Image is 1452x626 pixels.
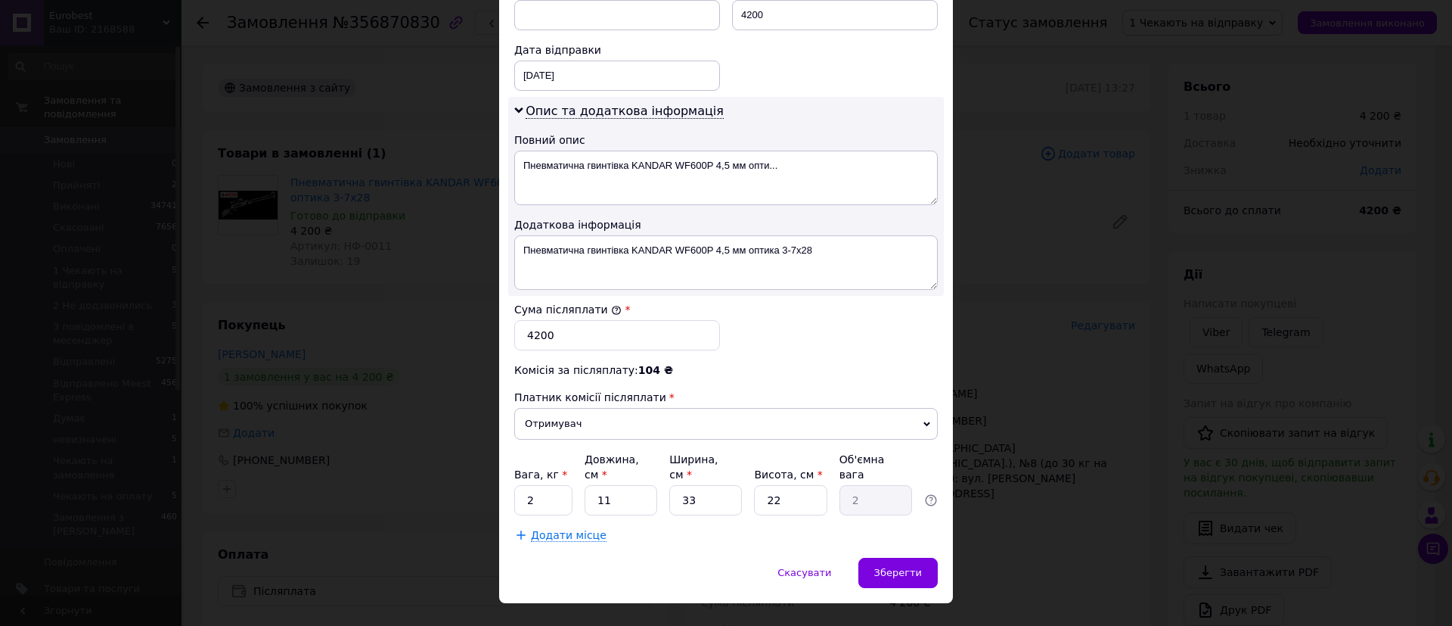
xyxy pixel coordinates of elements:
div: Комісія за післяплату: [514,363,938,378]
span: Опис та додаткова інформація [526,104,724,119]
div: Об'ємна вага [839,452,912,482]
span: Отримувач [514,408,938,440]
div: Дата відправки [514,42,720,58]
label: Ширина, см [669,453,718,481]
label: Висота, см [754,469,822,481]
span: Платник комісії післяплати [514,391,666,403]
span: Додати місце [531,529,607,542]
label: Вага, кг [514,469,567,481]
label: Довжина, см [585,453,639,481]
label: Сума післяплати [514,304,622,316]
div: Додаткова інформація [514,217,938,232]
span: Зберегти [874,567,922,578]
span: Скасувати [777,567,831,578]
span: 104 ₴ [638,364,673,376]
textarea: Пневматична гвинтівка KANDAR WF600P 4,5 мм опти... [514,151,938,205]
textarea: Пневматична гвинтівка KANDAR WF600P 4,5 мм оптика 3-7х28 [514,235,938,290]
div: Повний опис [514,132,938,148]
